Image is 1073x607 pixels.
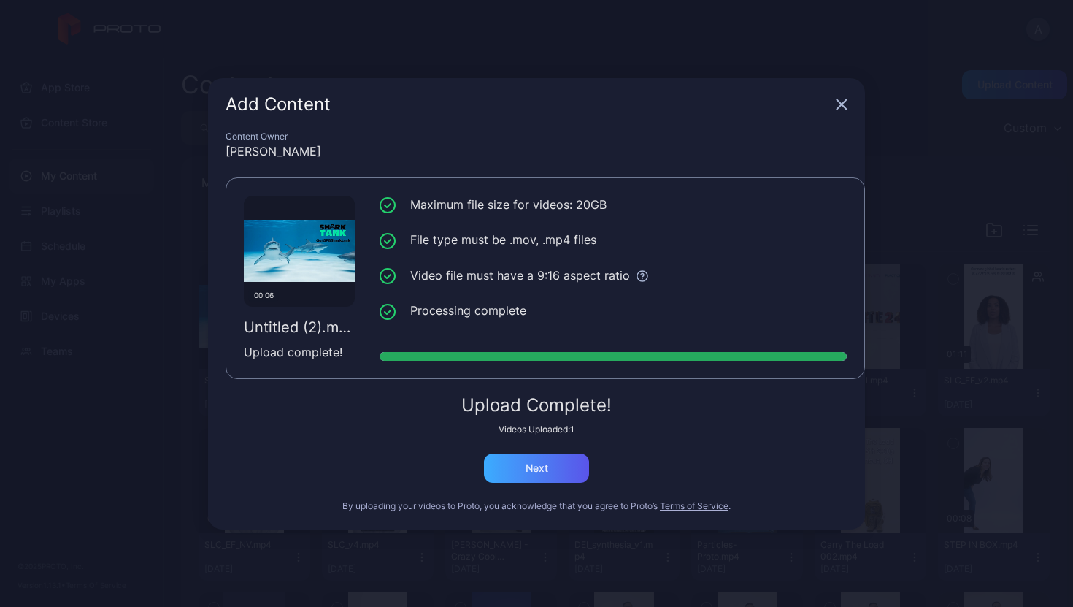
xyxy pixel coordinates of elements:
div: Untitled (2).mp4 [244,318,355,336]
li: Video file must have a 9:16 aspect ratio [380,267,847,285]
div: Videos Uploaded: 1 [226,424,847,435]
div: Upload Complete! [226,397,847,414]
div: Content Owner [226,131,847,142]
div: Next [526,462,548,474]
button: Terms of Service [660,500,728,512]
div: [PERSON_NAME] [226,142,847,160]
li: File type must be .mov, .mp4 files [380,231,847,249]
div: By uploading your videos to Proto, you acknowledge that you agree to Proto’s . [226,500,847,512]
div: Upload complete! [244,343,355,361]
button: Next [484,454,589,483]
li: Processing complete [380,302,847,320]
div: Add Content [226,96,830,113]
li: Maximum file size for videos: 20GB [380,196,847,214]
div: 00:06 [248,288,279,302]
